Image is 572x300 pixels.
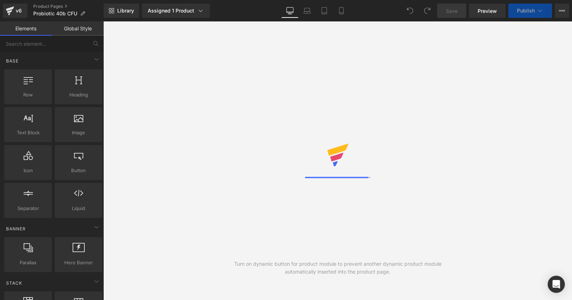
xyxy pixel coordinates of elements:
a: v6 [3,4,28,18]
span: Save [446,7,458,15]
div: Assigned 1 Product [148,7,204,14]
a: Tablet [316,4,333,18]
span: Text Block [6,129,50,136]
button: More [555,4,569,18]
span: Stack [5,280,23,286]
button: Undo [403,4,417,18]
span: Publish [517,8,535,14]
span: Liquid [57,205,100,212]
a: Product Pages [33,4,104,9]
span: Parallax [6,259,50,266]
button: Redo [420,4,434,18]
button: Publish [508,4,552,18]
span: Probiotic 40b CFU [33,11,77,16]
a: New Library [104,4,139,18]
span: Image [57,129,100,136]
a: Preview [469,4,506,18]
span: Heading [57,91,100,99]
a: Global Style [52,21,104,36]
div: Turn on dynamic button for product module to prevent another dynamic product module automatically... [221,260,455,276]
span: Row [6,91,50,99]
span: Icon [6,167,50,174]
a: Desktop [281,4,299,18]
span: Banner [5,225,26,232]
span: Base [5,57,19,64]
div: Open Intercom Messenger [548,276,565,293]
span: Hero Banner [57,259,100,266]
span: Preview [478,7,497,15]
span: Library [117,7,134,14]
span: Separator [6,205,50,212]
span: Button [57,167,100,174]
div: v6 [14,6,23,15]
a: Mobile [333,4,350,18]
a: Laptop [299,4,316,18]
